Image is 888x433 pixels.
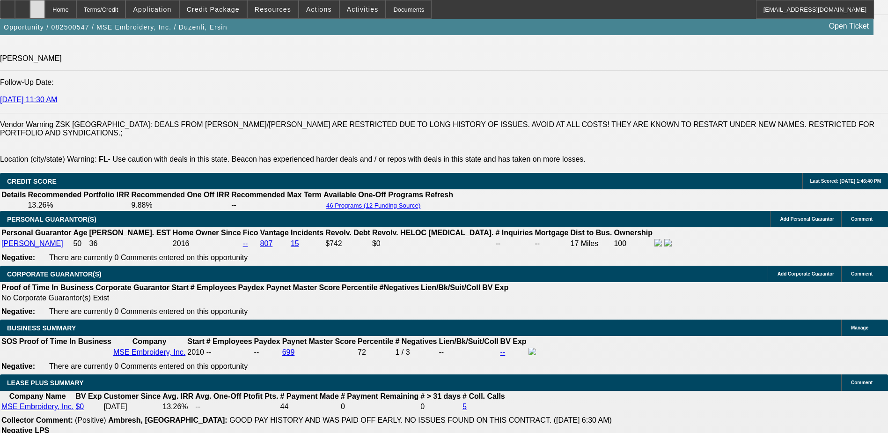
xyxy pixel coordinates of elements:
[49,362,248,370] span: There are currently 0 Comments entered on this opportunity
[462,403,467,411] a: 5
[49,307,248,315] span: There are currently 0 Comments entered on this opportunity
[162,402,194,411] td: 13.26%
[103,392,161,400] b: Customer Since
[340,0,386,18] button: Activities
[231,201,322,210] td: --
[243,229,258,237] b: Fico
[420,402,461,411] td: 0
[482,284,508,291] b: BV Exp
[195,402,279,411] td: --
[132,337,167,345] b: Company
[851,271,873,276] span: Comment
[1,239,63,247] a: [PERSON_NAME]
[99,155,586,163] label: - Use caution with deals in this state. Beacon has experienced harder deals and / or repos with d...
[535,229,569,237] b: Mortgage
[1,337,18,346] th: SOS
[570,239,613,249] td: 17 Miles
[95,284,169,291] b: Corporate Guarantor
[495,239,533,249] td: --
[73,229,87,237] b: Age
[439,337,498,345] b: Lien/Bk/Suit/Coll
[49,254,248,261] span: There are currently 0 Comments entered on this opportunity
[75,416,106,424] span: (Positive)
[1,362,35,370] b: Negative:
[614,229,653,237] b: Ownership
[851,380,873,385] span: Comment
[528,348,536,355] img: facebook-icon.png
[340,402,419,411] td: 0
[654,239,662,246] img: facebook-icon.png
[396,348,437,357] div: 1 / 3
[613,239,653,249] td: 100
[1,254,35,261] b: Negative:
[254,347,281,358] td: --
[173,239,190,247] span: 2016
[173,229,241,237] b: Home Owner Since
[7,270,102,278] span: CORPORATE GUARANTOR(S)
[108,416,228,424] b: Ambresh, [GEOGRAPHIC_DATA]:
[420,392,461,400] b: # > 31 days
[280,402,339,411] td: 44
[133,6,171,13] span: Application
[131,201,230,210] td: 9.88%
[7,379,84,387] span: LEASE PLUS SUMMARY
[851,216,873,222] span: Comment
[75,392,102,400] b: BV Exp
[1,229,71,237] b: Personal Guarantor
[255,6,291,13] span: Resources
[27,201,130,210] td: 13.26%
[103,402,161,411] td: [DATE]
[126,0,178,18] button: Application
[571,229,612,237] b: Dist to Bus.
[291,229,323,237] b: Incidents
[7,216,96,223] span: PERSONAL GUARANTOR(S)
[372,229,494,237] b: Revolv. HELOC [MEDICAL_DATA].
[248,0,298,18] button: Resources
[260,239,273,247] a: 807
[1,283,94,292] th: Proof of Time In Business
[664,239,672,246] img: linkedin-icon.png
[341,392,418,400] b: # Payment Remaining
[89,239,171,249] td: 36
[4,23,228,31] span: Opportunity / 082500547 / MSE Embroidery, Inc. / Duzenli, Ersin
[19,337,112,346] th: Proof of Time In Business
[171,284,188,291] b: Start
[421,284,480,291] b: Lien/Bk/Suit/Coll
[323,202,424,209] button: 46 Programs (12 Funding Source)
[266,284,340,291] b: Paynet Master Score
[347,6,379,13] span: Activities
[131,190,230,200] th: Recommended One Off IRR
[195,392,278,400] b: Avg. One-Off Ptofit Pts.
[187,347,205,358] td: 2010
[325,239,371,249] td: $742
[231,190,322,200] th: Recommended Max Term
[342,284,377,291] b: Percentile
[1,416,73,424] b: Collector Comment:
[260,229,289,237] b: Vantage
[495,229,533,237] b: # Inquiries
[280,392,339,400] b: # Payment Made
[73,239,88,249] td: 50
[323,190,424,200] th: Available One-Off Programs
[282,337,356,345] b: Paynet Master Score
[425,190,454,200] th: Refresh
[825,18,873,34] a: Open Ticket
[254,337,280,345] b: Paydex
[7,324,76,332] span: BUSINESS SUMMARY
[358,348,393,357] div: 72
[325,229,370,237] b: Revolv. Debt
[1,307,35,315] b: Negative:
[1,293,513,303] td: No Corporate Guarantor(s) Exist
[180,0,247,18] button: Credit Package
[500,348,506,356] a: --
[438,347,499,358] td: --
[7,178,57,185] span: CREDIT SCORE
[500,337,527,345] b: BV Exp
[535,239,569,249] td: --
[206,337,252,345] b: # Employees
[380,284,419,291] b: #Negatives
[1,190,26,200] th: Details
[162,392,193,400] b: Avg. IRR
[89,229,171,237] b: [PERSON_NAME]. EST
[372,239,494,249] td: $0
